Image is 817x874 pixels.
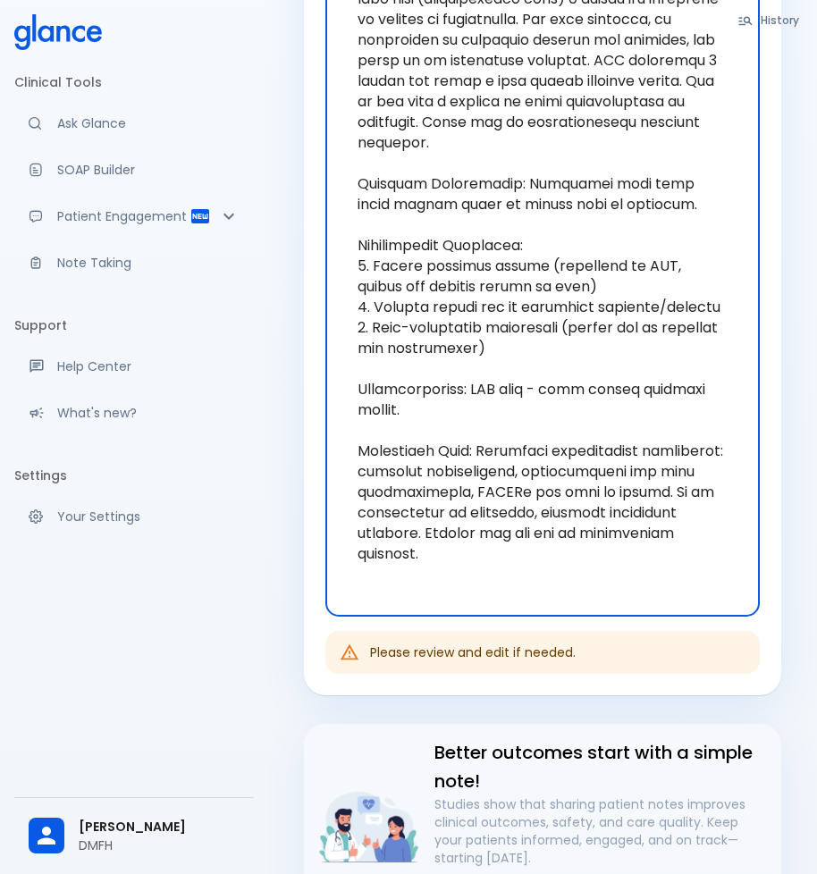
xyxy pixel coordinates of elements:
p: Help Center [57,357,240,375]
a: Advanced note-taking [14,243,254,282]
p: Your Settings [57,508,240,525]
h6: Better outcomes start with a simple note! [434,738,768,795]
p: DMFH [79,836,240,854]
div: [PERSON_NAME]DMFH [14,805,254,867]
div: Patient Reports & Referrals [14,197,254,236]
a: Moramiz: Find ICD10AM codes instantly [14,104,254,143]
li: Clinical Tools [14,61,254,104]
button: History [729,7,810,33]
li: Support [14,304,254,347]
a: Docugen: Compose a clinical documentation in seconds [14,150,254,189]
p: SOAP Builder [57,161,240,179]
div: Recent updates and feature releases [14,393,254,433]
li: Settings [14,454,254,497]
p: Ask Glance [57,114,240,132]
a: Manage your settings [14,497,254,536]
span: [PERSON_NAME] [79,818,240,836]
div: Please review and edit if needed. [370,636,576,668]
p: Patient Engagement [57,207,190,225]
a: Get help from our support team [14,347,254,386]
p: What's new? [57,404,240,422]
p: Studies show that sharing patient notes improves clinical outcomes, safety, and care quality. Kee... [434,795,768,867]
img: doctor-and-patient-engagement-HyWS9NFy.png [318,786,420,868]
p: Note Taking [57,254,240,272]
